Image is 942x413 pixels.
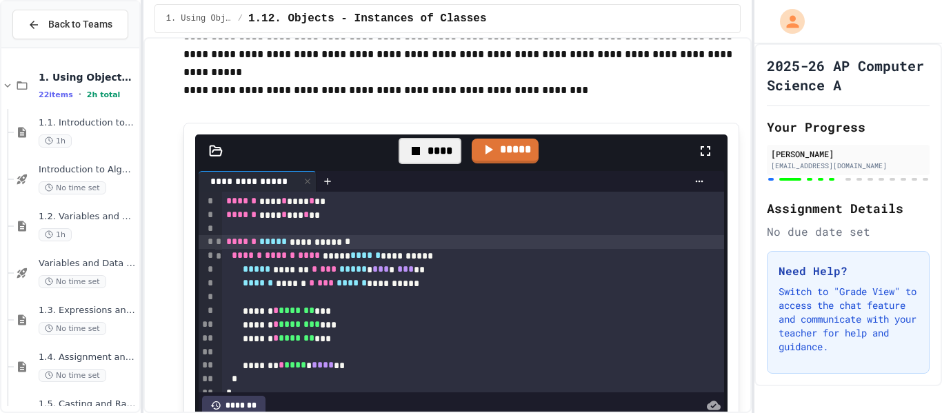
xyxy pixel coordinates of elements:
[39,117,137,129] span: 1.1. Introduction to Algorithms, Programming, and Compilers
[39,134,72,148] span: 1h
[771,148,925,160] div: [PERSON_NAME]
[12,10,128,39] button: Back to Teams
[39,399,137,410] span: 1.5. Casting and Ranges of Values
[39,181,106,194] span: No time set
[39,211,137,223] span: 1.2. Variables and Data Types
[39,71,137,83] span: 1. Using Objects and Methods
[767,56,930,94] h1: 2025-26 AP Computer Science A
[771,161,925,171] div: [EMAIL_ADDRESS][DOMAIN_NAME]
[166,13,232,24] span: 1. Using Objects and Methods
[779,263,918,279] h3: Need Help?
[765,6,808,37] div: My Account
[39,275,106,288] span: No time set
[767,117,930,137] h2: Your Progress
[39,322,106,335] span: No time set
[87,90,121,99] span: 2h total
[39,305,137,316] span: 1.3. Expressions and Output [New]
[767,199,930,218] h2: Assignment Details
[79,89,81,100] span: •
[39,164,137,176] span: Introduction to Algorithms, Programming, and Compilers
[779,285,918,354] p: Switch to "Grade View" to access the chat feature and communicate with your teacher for help and ...
[39,369,106,382] span: No time set
[767,223,930,240] div: No due date set
[238,13,243,24] span: /
[39,352,137,363] span: 1.4. Assignment and Input
[48,17,112,32] span: Back to Teams
[39,90,73,99] span: 22 items
[248,10,487,27] span: 1.12. Objects - Instances of Classes
[39,258,137,270] span: Variables and Data Types - Quiz
[39,228,72,241] span: 1h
